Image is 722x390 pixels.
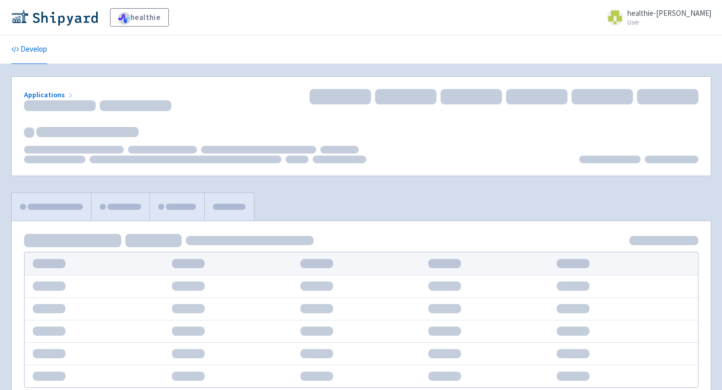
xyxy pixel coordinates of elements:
a: Develop [11,35,47,64]
span: healthie-[PERSON_NAME] [627,8,711,18]
img: Shipyard logo [11,9,98,26]
small: User [627,19,711,26]
a: healthie-[PERSON_NAME] User [601,9,711,26]
a: Applications [24,90,75,99]
a: healthie [110,8,169,27]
